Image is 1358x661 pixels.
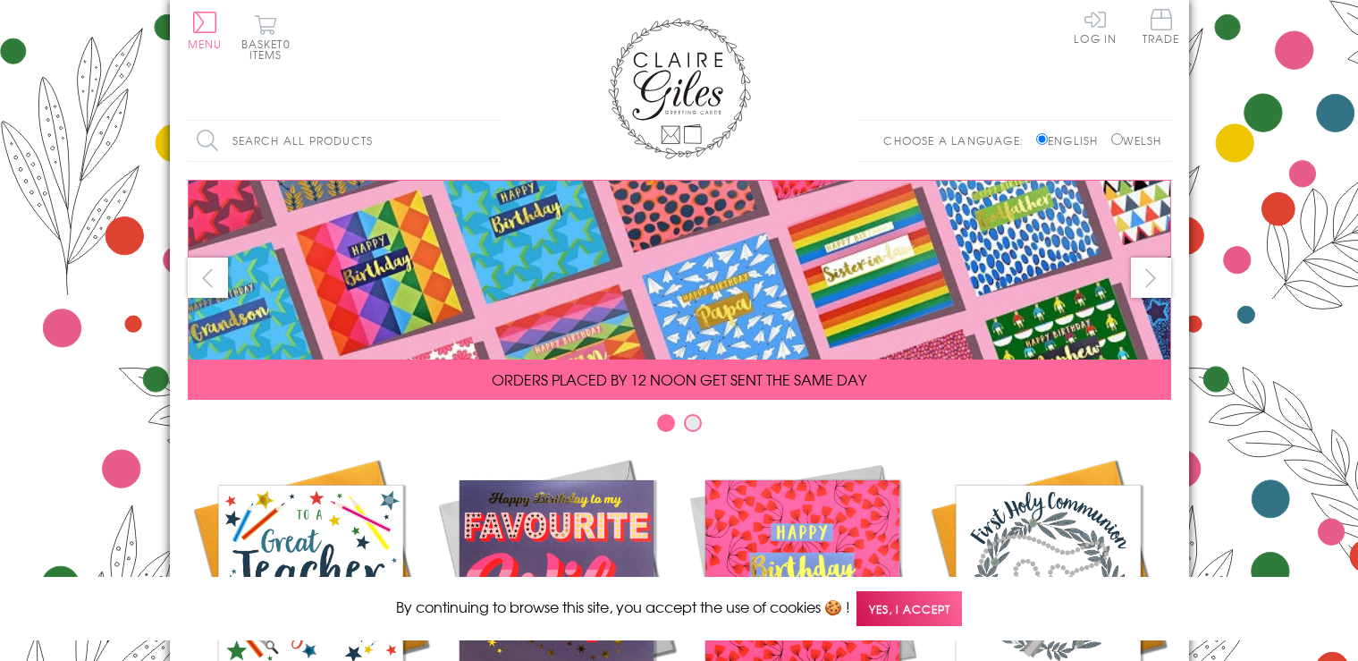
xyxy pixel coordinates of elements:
img: Claire Giles Greetings Cards [608,18,751,159]
button: next [1131,258,1171,298]
a: Trade [1143,9,1180,47]
div: Carousel Pagination [188,413,1171,441]
a: Log In [1074,9,1117,44]
input: English [1036,133,1048,145]
button: Menu [188,12,223,49]
label: Welsh [1111,132,1162,148]
input: Welsh [1111,133,1123,145]
button: Carousel Page 2 [684,414,702,432]
button: Basket0 items [241,14,291,60]
input: Search all products [188,121,501,161]
span: Yes, I accept [856,591,962,626]
input: Search [483,121,501,161]
p: Choose a language: [883,132,1033,148]
span: ORDERS PLACED BY 12 NOON GET SENT THE SAME DAY [492,369,866,390]
span: Menu [188,36,223,52]
span: Trade [1143,9,1180,44]
button: Carousel Page 1 (Current Slide) [657,414,675,432]
button: prev [188,258,228,298]
span: 0 items [249,36,291,63]
label: English [1036,132,1107,148]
